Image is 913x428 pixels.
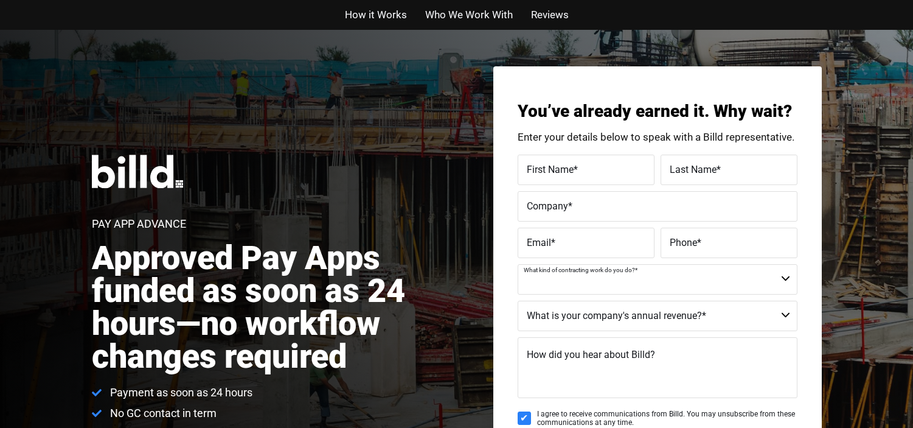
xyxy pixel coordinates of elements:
a: Reviews [531,6,569,24]
a: Who We Work With [425,6,513,24]
span: Email [527,236,551,248]
span: Phone [670,236,697,248]
span: I agree to receive communications from Billd. You may unsubscribe from these communications at an... [537,410,797,427]
h1: Pay App Advance [92,219,186,230]
span: How did you hear about Billd? [527,349,655,360]
span: First Name [527,163,574,175]
span: Payment as soon as 24 hours [107,385,252,400]
span: Company [527,200,568,211]
span: Last Name [670,163,717,175]
h2: Approved Pay Apps funded as soon as 24 hours—no workflow changes required [92,242,470,373]
h3: You’ve already earned it. Why wait? [518,103,797,120]
span: No GC contact in term [107,406,217,421]
p: Enter your details below to speak with a Billd representative. [518,132,797,142]
a: How it Works [345,6,407,24]
input: I agree to receive communications from Billd. You may unsubscribe from these communications at an... [518,412,531,425]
